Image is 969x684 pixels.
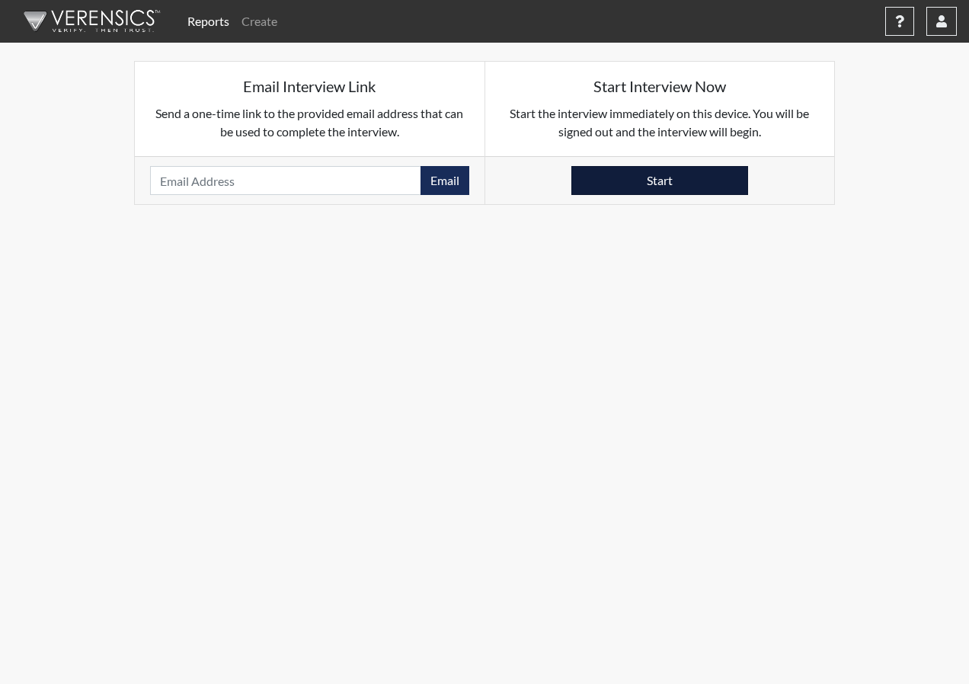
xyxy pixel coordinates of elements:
input: Email Address [150,166,421,195]
button: Start [571,166,748,195]
h5: Start Interview Now [500,77,820,95]
p: Start the interview immediately on this device. You will be signed out and the interview will begin. [500,104,820,141]
a: Create [235,6,283,37]
h5: Email Interview Link [150,77,469,95]
a: Reports [181,6,235,37]
button: Email [421,166,469,195]
p: Send a one-time link to the provided email address that can be used to complete the interview. [150,104,469,141]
